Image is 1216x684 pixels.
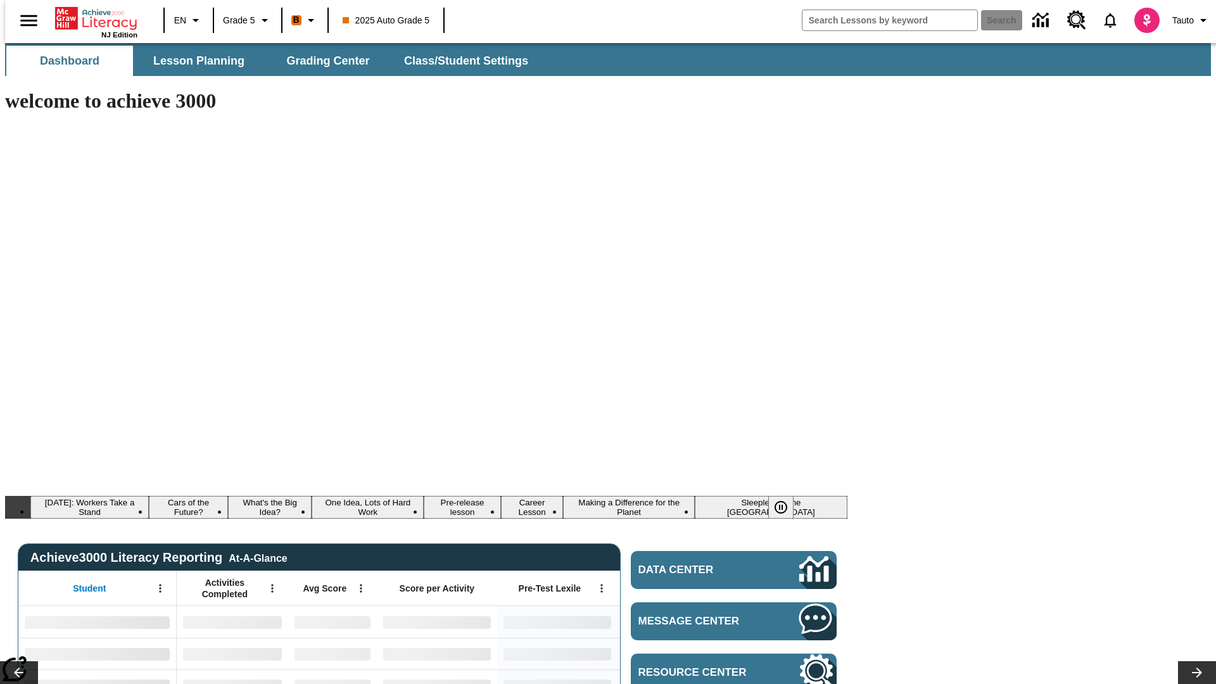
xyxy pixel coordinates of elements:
[30,550,288,565] span: Achieve3000 Literacy Reporting
[265,46,391,76] button: Grading Center
[1172,14,1194,27] span: Tauto
[1127,4,1167,37] button: Select a new avatar
[288,606,377,638] div: No Data,
[404,54,528,68] span: Class/Student Settings
[1167,9,1216,32] button: Profile/Settings
[149,496,228,519] button: Slide 2 Cars of the Future?
[263,579,282,598] button: Open Menu
[286,54,369,68] span: Grading Center
[73,583,106,594] span: Student
[394,46,538,76] button: Class/Student Settings
[153,54,244,68] span: Lesson Planning
[1094,4,1127,37] a: Notifications
[631,602,837,640] a: Message Center
[303,583,346,594] span: Avg Score
[228,496,312,519] button: Slide 3 What's the Big Idea?
[1134,8,1160,33] img: avatar image
[30,496,149,519] button: Slide 1 Labor Day: Workers Take a Stand
[223,14,255,27] span: Grade 5
[768,496,806,519] div: Pause
[286,9,324,32] button: Boost Class color is orange. Change class color
[519,583,581,594] span: Pre-Test Lexile
[638,666,761,679] span: Resource Center
[802,10,977,30] input: search field
[293,12,300,28] span: B
[288,638,377,669] div: No Data,
[638,564,757,576] span: Data Center
[1178,661,1216,684] button: Lesson carousel, Next
[5,43,1211,76] div: SubNavbar
[151,579,170,598] button: Open Menu
[424,496,500,519] button: Slide 5 Pre-release lesson
[10,2,47,39] button: Open side menu
[592,579,611,598] button: Open Menu
[563,496,694,519] button: Slide 7 Making a Difference for the Planet
[400,583,475,594] span: Score per Activity
[5,89,847,113] h1: welcome to achieve 3000
[55,6,137,31] a: Home
[55,4,137,39] div: Home
[177,606,288,638] div: No Data,
[5,46,540,76] div: SubNavbar
[229,550,287,564] div: At-A-Glance
[1025,3,1060,38] a: Data Center
[501,496,564,519] button: Slide 6 Career Lesson
[631,551,837,589] a: Data Center
[101,31,137,39] span: NJ Edition
[312,496,424,519] button: Slide 4 One Idea, Lots of Hard Work
[343,14,430,27] span: 2025 Auto Grade 5
[168,9,209,32] button: Language: EN, Select a language
[183,577,267,600] span: Activities Completed
[40,54,99,68] span: Dashboard
[638,615,761,628] span: Message Center
[136,46,262,76] button: Lesson Planning
[177,638,288,669] div: No Data,
[351,579,370,598] button: Open Menu
[695,496,847,519] button: Slide 8 Sleepless in the Animal Kingdom
[768,496,794,519] button: Pause
[1060,3,1094,37] a: Resource Center, Will open in new tab
[6,46,133,76] button: Dashboard
[174,14,186,27] span: EN
[218,9,277,32] button: Grade: Grade 5, Select a grade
